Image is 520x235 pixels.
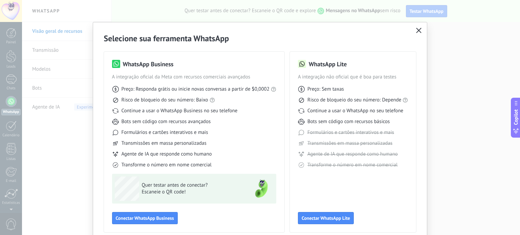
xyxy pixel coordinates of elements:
[307,162,397,168] span: Transforme o número em nome comercial
[104,33,416,44] h2: Selecione sua ferramenta WhatsApp
[307,97,402,103] span: Risco de bloqueio do seu número: Depende
[307,140,392,147] span: Transmissões em massa personalizadas
[122,118,211,125] span: Bots sem código com recursos avançados
[122,86,269,93] span: Preço: Responda grátis ou inicie novas conversas a partir de $0,0002
[112,212,178,224] button: Conectar WhatsApp Business
[307,108,403,114] span: Continue a usar o WhatsApp no seu telefone
[122,162,212,168] span: Transforme o número em nome comercial
[123,60,174,68] h3: WhatsApp Business
[122,151,212,158] span: Agente de IA que responde como humano
[307,118,390,125] span: Bots sem código com recursos básicos
[122,108,238,114] span: Continue a usar o WhatsApp Business no seu telefone
[249,177,274,201] img: green-phone.png
[142,182,241,189] span: Quer testar antes de conectar?
[307,129,394,136] span: Formulários e cartões interativos e mais
[302,216,350,220] span: Conectar WhatsApp Lite
[307,151,398,158] span: Agente de IA que responde como humano
[309,60,347,68] h3: WhatsApp Lite
[116,216,174,220] span: Conectar WhatsApp Business
[122,140,207,147] span: Transmissões em massa personalizadas
[513,109,519,125] span: Copilot
[298,212,354,224] button: Conectar WhatsApp Lite
[298,74,408,80] span: A integração não oficial que é boa para testes
[142,189,241,195] span: Escaneie o QR code!
[122,129,208,136] span: Formulários e cartões interativos e mais
[112,74,276,80] span: A integração oficial da Meta com recursos comerciais avançados
[122,97,208,103] span: Risco de bloqueio do seu número: Baixo
[307,86,344,93] span: Preço: Sem taxas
